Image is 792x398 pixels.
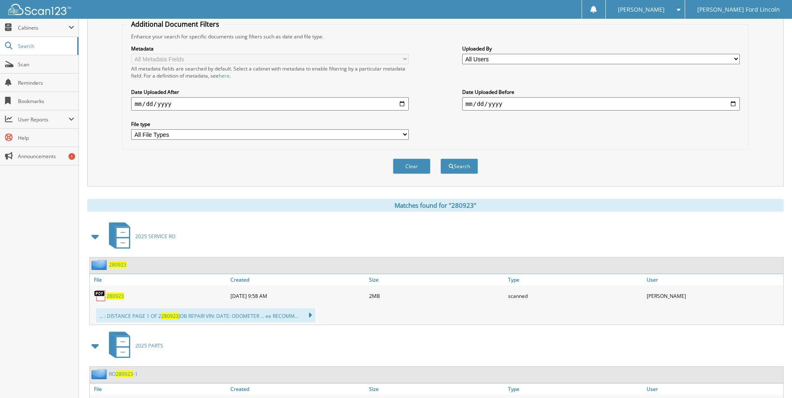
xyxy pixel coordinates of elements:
[131,88,409,96] label: Date Uploaded After
[109,370,138,378] a: RO280923-1
[68,153,75,160] div: 1
[131,97,409,111] input: start
[131,65,409,79] div: All metadata fields are searched by default. Select a cabinet with metadata to enable filtering b...
[104,220,175,253] a: 2025 SERVICE RO
[161,312,179,320] span: 280923
[131,45,409,52] label: Metadata
[618,7,665,12] span: [PERSON_NAME]
[18,153,74,160] span: Announcements
[18,134,74,141] span: Help
[18,98,74,105] span: Bookmarks
[645,287,783,304] div: [PERSON_NAME]
[91,259,109,270] img: folder2.png
[104,329,163,362] a: 2025 PARTS
[697,7,780,12] span: [PERSON_NAME] Ford Lincoln
[228,383,367,395] a: Created
[219,72,230,79] a: here
[90,274,228,285] a: File
[131,121,409,128] label: File type
[18,116,68,123] span: User Reports
[228,287,367,304] div: [DATE] 9:58 AM
[393,159,430,174] button: Clear
[90,383,228,395] a: File
[367,287,506,304] div: 2MB
[440,159,478,174] button: Search
[18,43,73,50] span: Search
[506,287,645,304] div: scanned
[135,342,163,349] span: 2025 PARTS
[94,290,106,302] img: PDF.png
[18,79,74,86] span: Reminders
[18,24,68,31] span: Cabinets
[367,274,506,285] a: Size
[462,88,740,96] label: Date Uploaded Before
[127,33,744,40] div: Enhance your search for specific documents using filters such as date and file type.
[127,20,223,29] legend: Additional Document Filters
[462,45,740,52] label: Uploaded By
[367,383,506,395] a: Size
[462,97,740,111] input: end
[106,292,124,300] a: 280923
[109,261,127,268] a: 280923
[228,274,367,285] a: Created
[18,61,74,68] span: Scan
[8,4,71,15] img: scan123-logo-white.svg
[87,199,784,212] div: Matches found for "280923"
[506,383,645,395] a: Type
[645,274,783,285] a: User
[96,308,315,322] div: ... : DISTANCE PAGE 1 OF 2 JOB REPAIR VIN: DATE: ODOMETER ... ee RECOMM...
[506,274,645,285] a: Type
[135,233,175,240] span: 2025 SERVICE RO
[645,383,783,395] a: User
[116,370,133,378] span: 280923
[91,369,109,379] img: folder2.png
